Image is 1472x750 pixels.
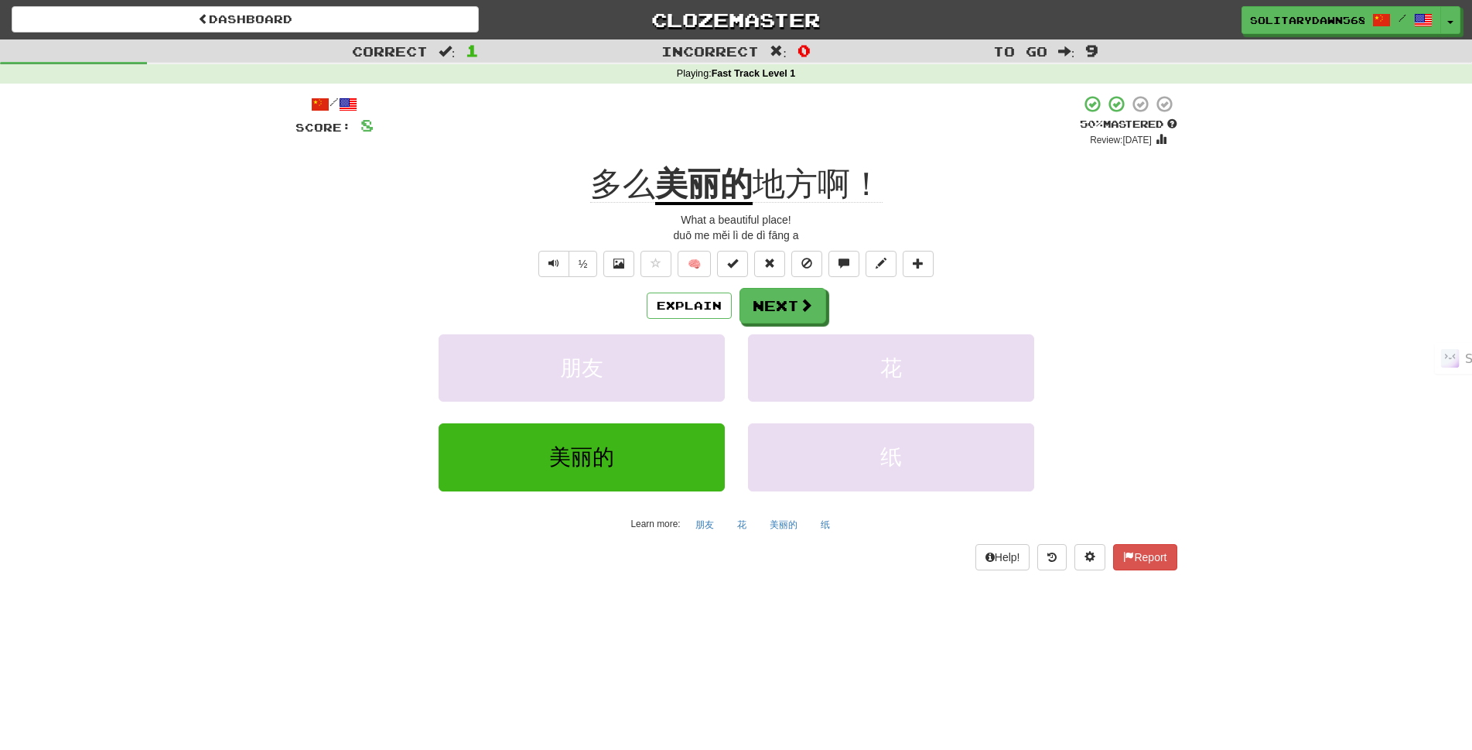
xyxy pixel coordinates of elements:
button: Report [1113,544,1177,570]
span: 美丽的 [549,445,614,469]
span: : [770,45,787,58]
div: Mastered [1080,118,1177,132]
button: 纸 [748,423,1034,491]
span: Score: [295,121,351,134]
button: Add to collection (alt+a) [903,251,934,277]
span: : [1058,45,1075,58]
a: Dashboard [12,6,479,33]
button: Discuss sentence (alt+u) [828,251,859,277]
span: 50 % [1080,118,1103,130]
span: 8 [360,115,374,135]
button: Explain [647,293,732,319]
small: Review: [DATE] [1090,135,1152,146]
div: / [295,94,374,114]
span: Incorrect [661,43,759,59]
span: 多么 [590,166,655,203]
span: : [439,45,456,58]
span: 1 [466,41,479,60]
button: Round history (alt+y) [1037,544,1067,570]
button: Play sentence audio (ctl+space) [538,251,569,277]
span: 0 [797,41,811,60]
button: Edit sentence (alt+d) [866,251,897,277]
button: Help! [975,544,1030,570]
button: 花 [748,334,1034,402]
button: 🧠 [678,251,711,277]
span: Correct [352,43,428,59]
span: 纸 [880,445,902,469]
button: Set this sentence to 100% Mastered (alt+m) [717,251,748,277]
span: SolitaryDawn5683 [1250,13,1364,27]
button: Next [739,288,826,324]
button: Reset to 0% Mastered (alt+r) [754,251,785,277]
button: ½ [569,251,598,277]
a: Clozemaster [502,6,969,33]
button: 纸 [812,513,838,536]
span: To go [993,43,1047,59]
button: Favorite sentence (alt+f) [640,251,671,277]
span: 地方啊！ [753,166,883,203]
span: 朋友 [560,356,603,380]
button: 美丽的 [439,423,725,491]
span: 9 [1085,41,1098,60]
span: / [1399,12,1406,23]
button: 花 [729,513,755,536]
small: Learn more: [630,519,680,529]
button: 朋友 [687,513,722,536]
a: SolitaryDawn5683 / [1241,6,1441,34]
button: 朋友 [439,334,725,402]
u: 美丽的 [655,166,753,205]
span: 花 [880,356,902,380]
div: What a beautiful place! [295,212,1177,228]
div: duō me měi lì de dì fāng a [295,228,1177,243]
div: Text-to-speech controls [535,251,598,277]
strong: Fast Track Level 1 [712,68,796,79]
button: Show image (alt+x) [603,251,634,277]
button: 美丽的 [761,513,806,536]
button: Ignore sentence (alt+i) [791,251,822,277]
